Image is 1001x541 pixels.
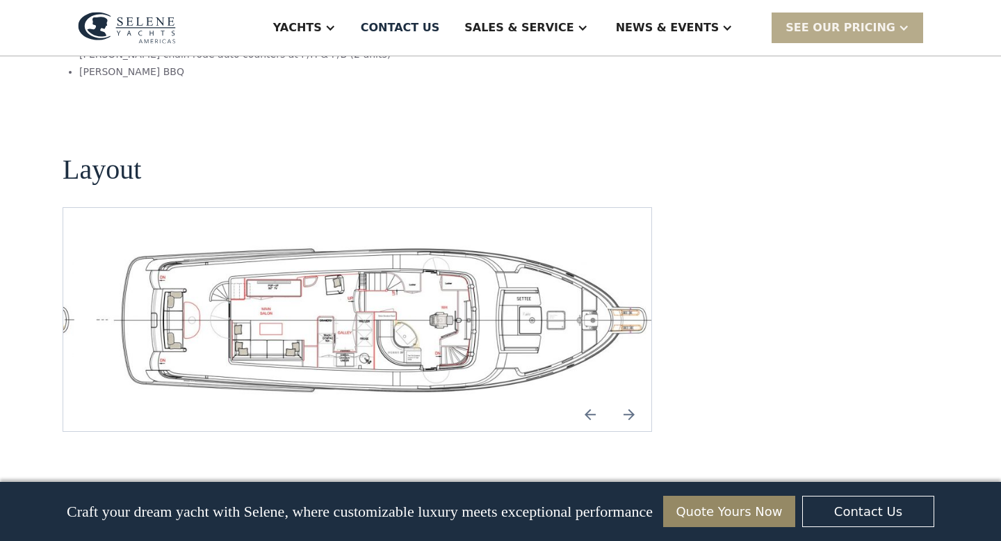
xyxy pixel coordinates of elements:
div: Yachts [273,19,322,36]
div: Sales & Service [464,19,573,36]
div: Contact US [361,19,440,36]
img: icon [612,398,646,431]
h2: Layout [63,154,141,185]
div: News & EVENTS [616,19,719,36]
a: Previous slide [573,398,607,431]
div: 2 / 3 [97,241,662,397]
li: [PERSON_NAME] BBQ [79,65,532,79]
a: Next slide [612,398,646,431]
a: open lightbox [97,241,662,397]
div: SEE Our Pricing [772,13,923,42]
img: logo [78,12,176,44]
p: Craft your dream yacht with Selene, where customizable luxury meets exceptional performance [67,503,653,521]
a: Contact Us [802,496,934,527]
a: Quote Yours Now [663,496,795,527]
div: SEE Our Pricing [786,19,895,36]
img: icon [573,398,607,431]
